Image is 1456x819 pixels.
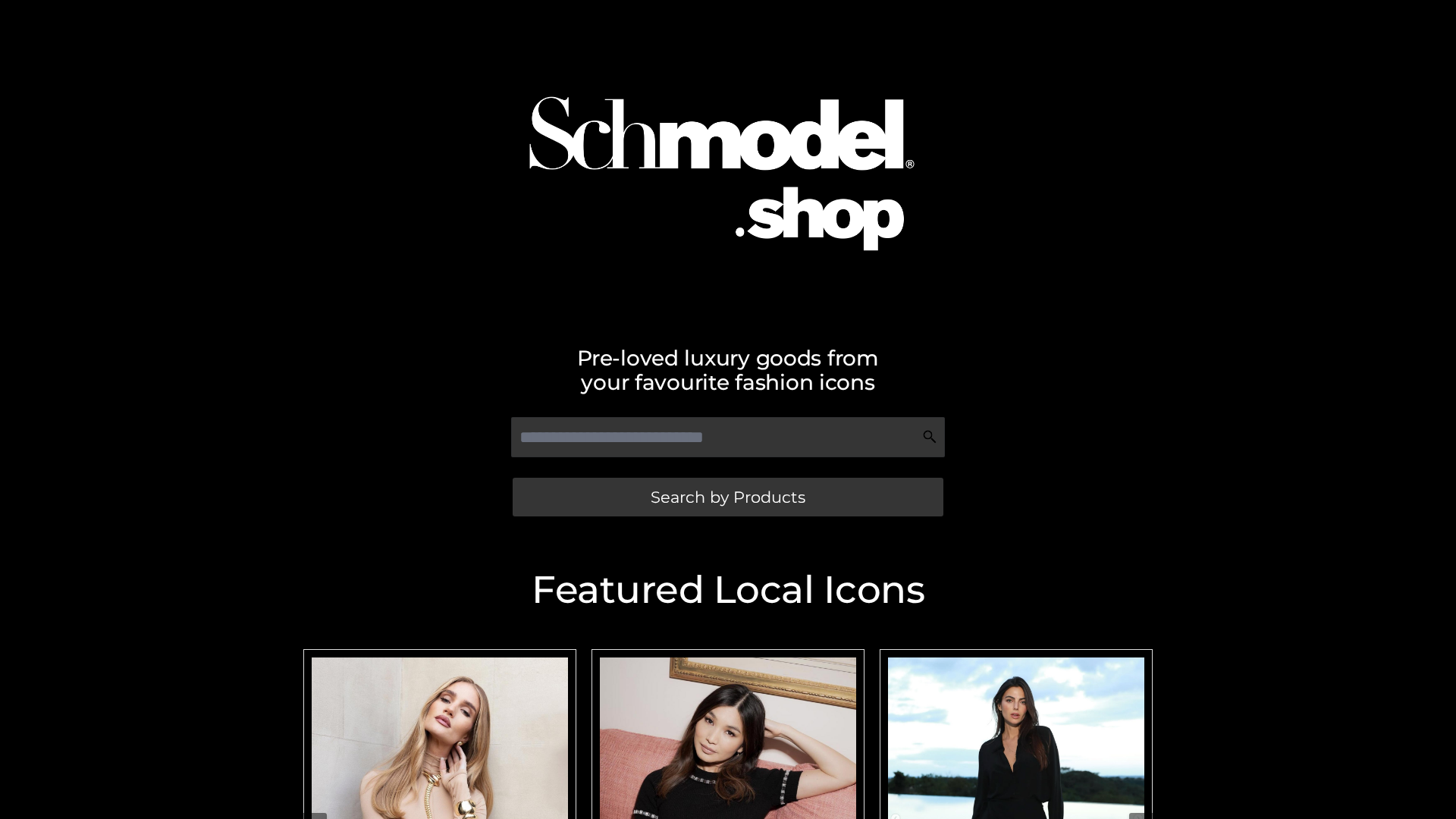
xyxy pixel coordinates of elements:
a: Search by Products [513,478,943,516]
h2: Featured Local Icons​ [296,571,1160,609]
h2: Pre-loved luxury goods from your favourite fashion icons [296,346,1160,394]
span: Search by Products [651,489,805,505]
img: Search Icon [922,429,937,444]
